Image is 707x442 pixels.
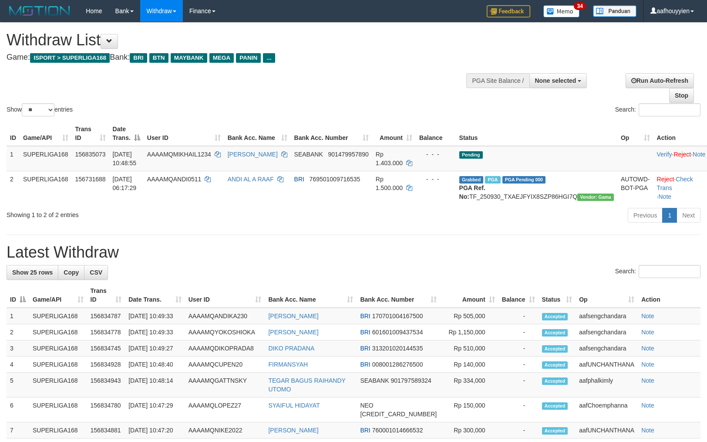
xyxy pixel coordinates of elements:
[498,357,539,373] td: -
[87,373,125,398] td: 156834943
[185,308,265,324] td: AAAAMQANDIKA230
[87,308,125,324] td: 156834787
[419,175,452,184] div: - - -
[487,5,530,17] img: Feedback.jpg
[29,373,87,398] td: SUPERLIGA168
[7,53,463,62] h4: Game: Bank:
[7,244,700,261] h1: Latest Withdraw
[626,73,694,88] a: Run Auto-Refresh
[185,422,265,439] td: AAAAMQNIKE2022
[7,373,29,398] td: 5
[658,193,671,200] a: Note
[147,176,202,183] span: AAAAMQANDI0511
[268,377,345,393] a: TEGAR BAGUS RAIHANDY UTOMO
[641,427,654,434] a: Note
[29,324,87,340] td: SUPERLIGA168
[529,73,587,88] button: None selected
[615,103,700,116] label: Search:
[30,53,110,63] span: ISPORT > SUPERLIGA168
[29,308,87,324] td: SUPERLIGA168
[466,73,529,88] div: PGA Site Balance /
[456,121,617,146] th: Status
[29,357,87,373] td: SUPERLIGA168
[617,171,653,204] td: AUTOWD-BOT-PGA
[7,422,29,439] td: 7
[185,373,265,398] td: AAAAMQGATTNSKY
[84,265,108,280] a: CSV
[372,427,423,434] span: Copy 760001014666532 to clipboard
[113,151,137,167] span: [DATE] 10:48:55
[662,208,677,223] a: 1
[459,176,484,184] span: Grabbed
[130,53,147,63] span: BRI
[376,151,403,167] span: Rp 1.403.000
[7,31,463,49] h1: Withdraw List
[22,103,54,116] select: Showentries
[185,283,265,308] th: User ID: activate to sort column ascending
[72,121,109,146] th: Trans ID: activate to sort column ascending
[87,340,125,357] td: 156834745
[357,283,440,308] th: Bank Acc. Number: activate to sort column ascending
[535,77,576,84] span: None selected
[641,361,654,368] a: Note
[485,176,500,184] span: Marked by aafromsomean
[20,146,72,171] td: SUPERLIGA168
[360,411,437,418] span: Copy 5859459223534313 to clipboard
[87,283,125,308] th: Trans ID: activate to sort column ascending
[360,427,370,434] span: BRI
[641,345,654,352] a: Note
[391,377,431,384] span: Copy 901797589324 to clipboard
[87,422,125,439] td: 156834881
[7,171,20,204] td: 2
[7,265,58,280] a: Show 25 rows
[498,324,539,340] td: -
[542,329,568,337] span: Accepted
[576,324,638,340] td: aafsengchandara
[372,313,423,320] span: Copy 170701004167500 to clipboard
[268,361,308,368] a: FIRMANSYAH
[498,340,539,357] td: -
[641,402,654,409] a: Note
[542,313,568,320] span: Accepted
[7,207,288,219] div: Showing 1 to 2 of 2 entries
[144,121,224,146] th: User ID: activate to sort column ascending
[268,329,318,336] a: [PERSON_NAME]
[228,176,274,183] a: ANDI AL A RAAF
[64,269,79,276] span: Copy
[20,121,72,146] th: Game/API: activate to sort column ascending
[440,283,498,308] th: Amount: activate to sort column ascending
[498,308,539,324] td: -
[87,324,125,340] td: 156834778
[185,357,265,373] td: AAAAMQCUPEN20
[641,329,654,336] a: Note
[539,283,576,308] th: Status: activate to sort column ascending
[440,398,498,422] td: Rp 150,000
[125,283,185,308] th: Date Trans.: activate to sort column ascending
[12,269,53,276] span: Show 25 rows
[440,422,498,439] td: Rp 300,000
[440,373,498,398] td: Rp 334,000
[440,357,498,373] td: Rp 140,000
[29,398,87,422] td: SUPERLIGA168
[125,422,185,439] td: [DATE] 10:47:20
[7,103,73,116] label: Show entries
[7,340,29,357] td: 3
[440,340,498,357] td: Rp 510,000
[498,373,539,398] td: -
[7,324,29,340] td: 2
[615,265,700,278] label: Search:
[360,329,370,336] span: BRI
[360,313,370,320] span: BRI
[236,53,261,63] span: PANIN
[641,313,654,320] a: Note
[109,121,144,146] th: Date Trans.: activate to sort column descending
[360,345,370,352] span: BRI
[263,53,275,63] span: ...
[294,176,304,183] span: BRI
[310,176,360,183] span: Copy 769501009716535 to clipboard
[7,146,20,171] td: 1
[577,194,614,201] span: Vendor URL: https://trx31.1velocity.biz
[576,398,638,422] td: aafChoemphanna
[7,357,29,373] td: 4
[372,361,423,368] span: Copy 008001286276500 to clipboard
